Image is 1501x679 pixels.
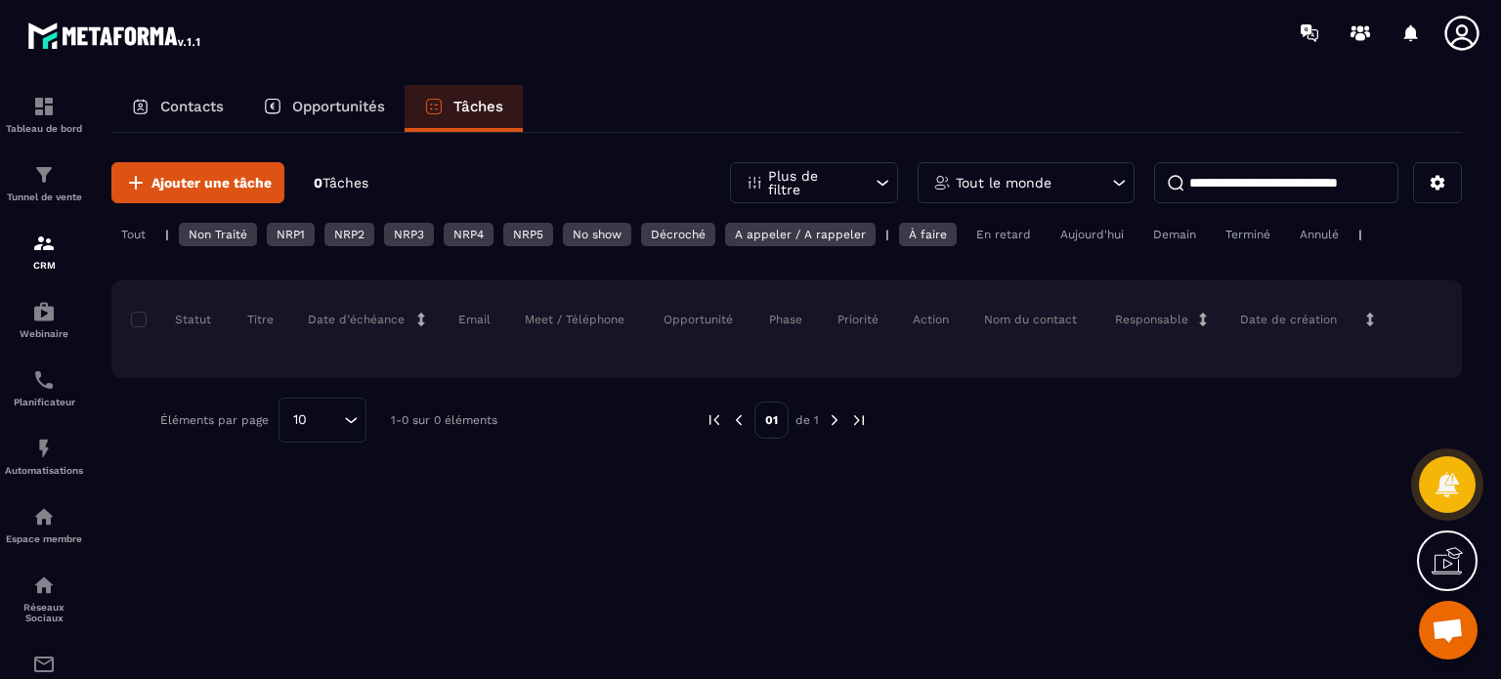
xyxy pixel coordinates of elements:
[725,223,876,246] div: A appeler / A rappeler
[453,98,503,115] p: Tâches
[730,411,748,429] img: prev
[32,95,56,118] img: formation
[286,409,314,431] span: 10
[179,223,257,246] div: Non Traité
[956,176,1051,190] p: Tout le monde
[1290,223,1349,246] div: Annulé
[5,80,83,149] a: formationformationTableau de bord
[111,85,243,132] a: Contacts
[5,602,83,623] p: Réseaux Sociaux
[444,223,493,246] div: NRP4
[247,312,274,327] p: Titre
[32,300,56,323] img: automations
[706,411,723,429] img: prev
[314,409,339,431] input: Search for option
[32,653,56,676] img: email
[5,354,83,422] a: schedulerschedulerPlanificateur
[5,285,83,354] a: automationsautomationsWebinaire
[32,573,56,597] img: social-network
[1358,228,1362,241] p: |
[32,232,56,255] img: formation
[899,223,957,246] div: À faire
[769,312,802,327] p: Phase
[641,223,715,246] div: Décroché
[525,312,624,327] p: Meet / Téléphone
[5,490,83,559] a: automationsautomationsEspace membre
[5,397,83,407] p: Planificateur
[308,312,405,327] p: Date d’échéance
[837,312,879,327] p: Priorité
[279,398,366,443] div: Search for option
[5,123,83,134] p: Tableau de bord
[151,173,272,192] span: Ajouter une tâche
[5,260,83,271] p: CRM
[405,85,523,132] a: Tâches
[243,85,405,132] a: Opportunités
[5,559,83,638] a: social-networksocial-networkRéseaux Sociaux
[32,163,56,187] img: formation
[322,175,368,191] span: Tâches
[165,228,169,241] p: |
[292,98,385,115] p: Opportunités
[1240,312,1337,327] p: Date de création
[32,505,56,529] img: automations
[160,98,224,115] p: Contacts
[324,223,374,246] div: NRP2
[1115,312,1188,327] p: Responsable
[503,223,553,246] div: NRP5
[5,422,83,490] a: automationsautomationsAutomatisations
[136,312,211,327] p: Statut
[160,413,269,427] p: Éléments par page
[32,437,56,460] img: automations
[913,312,949,327] p: Action
[664,312,733,327] p: Opportunité
[111,162,284,203] button: Ajouter une tâche
[111,223,155,246] div: Tout
[984,312,1077,327] p: Nom du contact
[768,169,854,196] p: Plus de filtre
[1143,223,1206,246] div: Demain
[1216,223,1280,246] div: Terminé
[384,223,434,246] div: NRP3
[5,533,83,544] p: Espace membre
[850,411,868,429] img: next
[5,149,83,217] a: formationformationTunnel de vente
[5,328,83,339] p: Webinaire
[267,223,315,246] div: NRP1
[314,174,368,192] p: 0
[32,368,56,392] img: scheduler
[826,411,843,429] img: next
[563,223,631,246] div: No show
[5,191,83,202] p: Tunnel de vente
[885,228,889,241] p: |
[5,217,83,285] a: formationformationCRM
[754,402,789,439] p: 01
[795,412,819,428] p: de 1
[5,465,83,476] p: Automatisations
[1419,601,1478,659] a: Ouvrir le chat
[966,223,1041,246] div: En retard
[391,413,497,427] p: 1-0 sur 0 éléments
[27,18,203,53] img: logo
[1051,223,1134,246] div: Aujourd'hui
[458,312,491,327] p: Email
